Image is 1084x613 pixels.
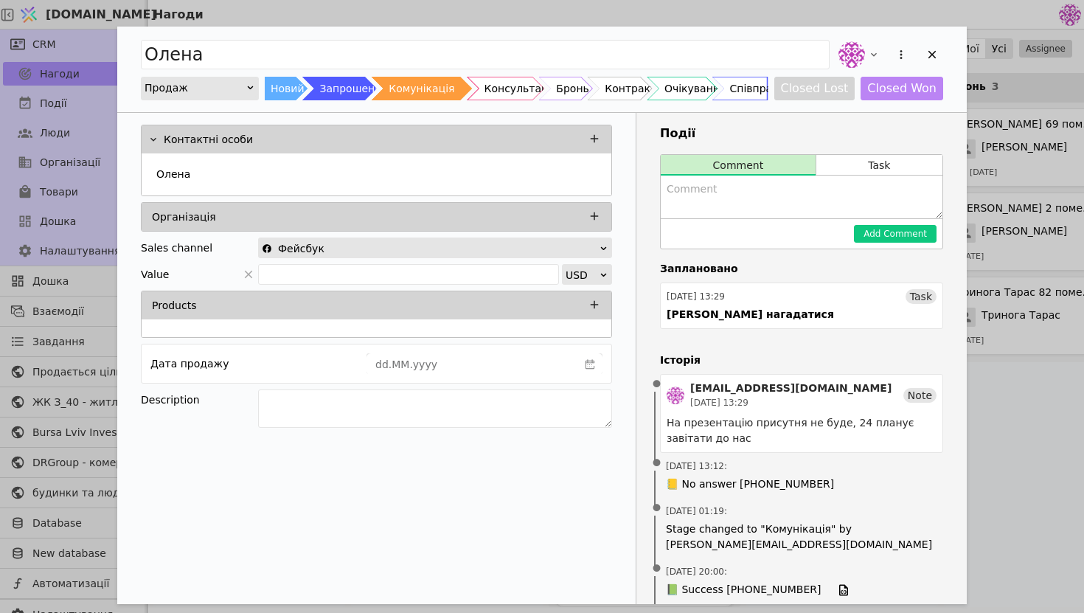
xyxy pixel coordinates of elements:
[650,550,664,588] span: •
[164,132,253,148] p: Контактні особи
[150,353,229,374] div: Дата продажу
[484,77,557,100] div: Консультація
[667,415,937,446] div: На презентацію присутня не буде, 24 планує завітати до нас
[660,125,943,142] h3: Події
[666,477,834,492] span: 📒 No answer [PHONE_NUMBER]
[690,381,892,396] div: [EMAIL_ADDRESS][DOMAIN_NAME]
[566,265,599,285] div: USD
[152,209,216,225] p: Організація
[660,353,943,368] h4: Історія
[854,225,937,243] button: Add Comment
[661,155,816,176] button: Comment
[838,41,865,68] img: de
[666,460,727,473] span: [DATE] 13:12 :
[667,290,725,303] div: [DATE] 13:29
[141,264,169,285] span: Value
[666,505,727,518] span: [DATE] 01:19 :
[666,565,727,578] span: [DATE] 20:00 :
[145,77,246,98] div: Продаж
[605,77,656,100] div: Контракт
[156,167,190,182] p: Олена
[141,238,212,258] div: Sales channel
[666,522,937,553] span: Stage changed to "Комунікація" by [PERSON_NAME][EMAIL_ADDRESS][DOMAIN_NAME]
[271,77,305,100] div: Новий
[141,389,258,410] div: Description
[650,445,664,482] span: •
[650,366,664,404] span: •
[650,490,664,527] span: •
[262,243,272,254] img: facebook.svg
[667,387,684,404] img: de
[729,77,785,100] div: Співпраця
[556,77,588,100] div: Бронь
[667,307,834,322] div: [PERSON_NAME] нагадатися
[367,354,578,375] input: dd.MM.yyyy
[117,27,967,604] div: Add Opportunity
[320,77,388,100] div: Запрошення
[278,238,324,259] span: Фейсбук
[664,77,726,100] div: Очікування
[903,388,937,403] div: Note
[690,396,892,409] div: [DATE] 13:29
[389,77,454,100] div: Комунікація
[816,155,942,176] button: Task
[666,582,821,598] span: 📗 Success [PHONE_NUMBER]
[861,77,943,100] button: Closed Won
[152,298,196,314] p: Products
[774,77,855,100] button: Closed Lost
[660,261,943,277] h4: Заплановано
[906,289,937,304] div: Task
[585,359,595,370] svg: calender simple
